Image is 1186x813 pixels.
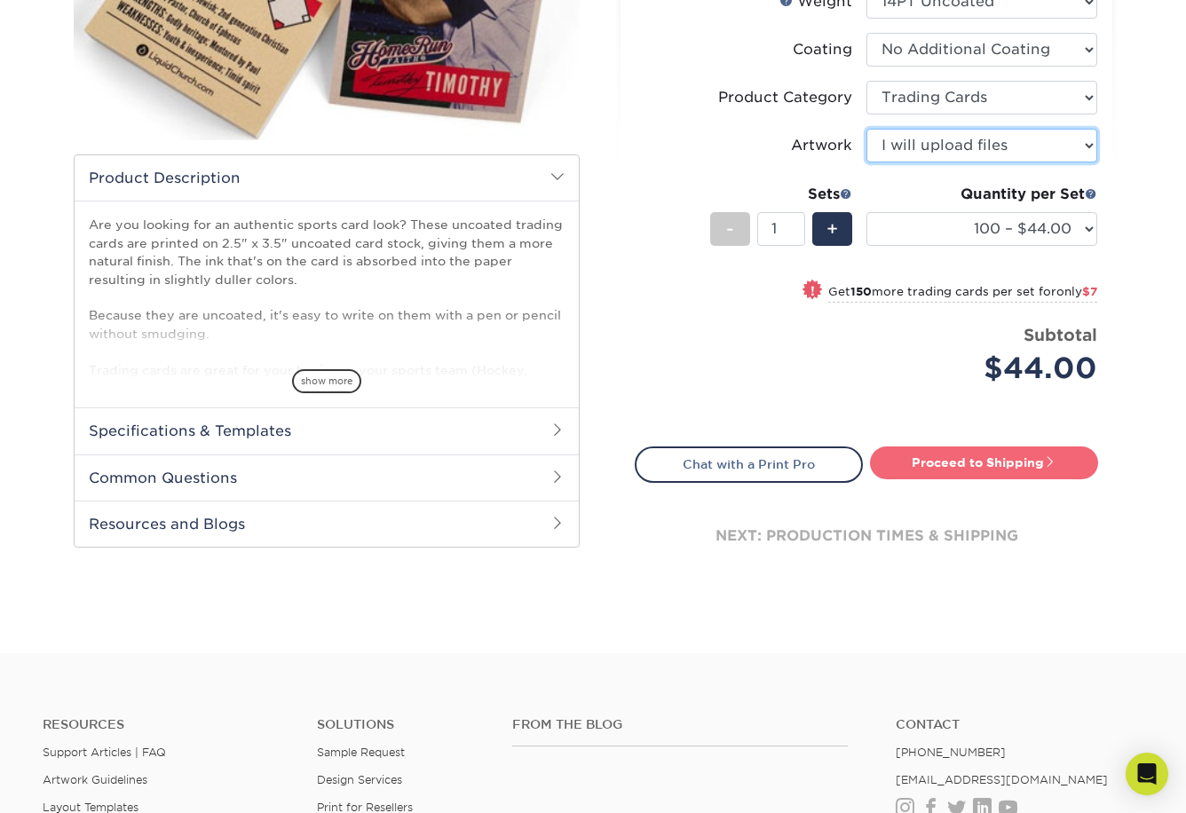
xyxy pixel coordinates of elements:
a: [PHONE_NUMBER] [896,746,1006,759]
h2: Specifications & Templates [75,407,579,454]
strong: Subtotal [1024,325,1097,344]
h4: Resources [43,717,290,732]
div: Sets [710,184,852,205]
span: $7 [1082,285,1097,298]
h2: Resources and Blogs [75,501,579,547]
span: show more [292,369,361,393]
div: Artwork [791,135,852,156]
div: $44.00 [880,347,1097,390]
h2: Product Description [75,155,579,201]
div: Product Category [718,87,852,108]
h2: Common Questions [75,454,579,501]
a: Design Services [317,773,402,786]
div: next: production times & shipping [635,483,1098,589]
a: Proceed to Shipping [870,446,1098,478]
iframe: Google Customer Reviews [4,759,151,807]
small: Get more trading cards per set for [828,285,1097,303]
a: [EMAIL_ADDRESS][DOMAIN_NAME] [896,773,1108,786]
span: - [726,216,734,242]
a: Chat with a Print Pro [635,446,863,482]
h4: From the Blog [512,717,848,732]
div: Coating [793,39,852,60]
span: + [826,216,838,242]
span: only [1056,285,1097,298]
div: Quantity per Set [866,184,1097,205]
a: Sample Request [317,746,405,759]
span: ! [810,281,815,300]
strong: 150 [850,285,872,298]
h4: Solutions [317,717,486,732]
a: Contact [896,717,1143,732]
p: Are you looking for an authentic sports card look? These uncoated trading cards are printed on 2.... [89,216,565,414]
div: Open Intercom Messenger [1126,753,1168,795]
a: Support Articles | FAQ [43,746,166,759]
